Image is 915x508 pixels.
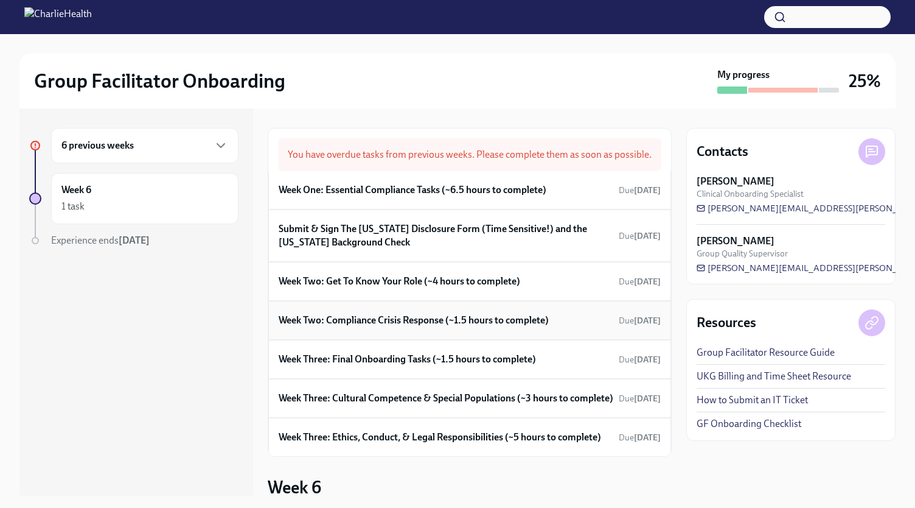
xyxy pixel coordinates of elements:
[119,235,150,246] strong: [DATE]
[634,185,661,196] strong: [DATE]
[279,353,536,366] h6: Week Three: Final Onboarding Tasks (~1.5 hours to complete)
[634,393,661,404] strong: [DATE]
[634,277,661,287] strong: [DATE]
[697,188,804,200] span: Clinical Onboarding Specialist
[619,432,661,443] span: September 8th, 2025 10:00
[61,139,134,152] h6: 6 previous weeks
[619,315,661,326] span: September 1st, 2025 10:00
[29,173,238,224] a: Week 61 task
[279,431,601,444] h6: Week Three: Ethics, Conduct, & Legal Responsibilities (~5 hours to complete)
[619,432,661,443] span: Due
[279,183,546,197] h6: Week One: Essential Compliance Tasks (~6.5 hours to complete)
[279,311,661,330] a: Week Two: Compliance Crisis Response (~1.5 hours to complete)Due[DATE]
[61,183,91,197] h6: Week 6
[697,248,788,259] span: Group Quality Supervisor
[619,231,661,241] span: Due
[279,220,661,252] a: Submit & Sign The [US_STATE] Disclosure Form (Time Sensitive!) and the [US_STATE] Background Chec...
[634,432,661,443] strong: [DATE]
[619,185,661,196] span: Due
[24,7,92,27] img: CharlieHealth
[279,392,613,405] h6: Week Three: Cultural Competence & Special Populations (~3 hours to complete)
[634,231,661,241] strong: [DATE]
[279,272,661,291] a: Week Two: Get To Know Your Role (~4 hours to complete)Due[DATE]
[279,275,520,288] h6: Week Two: Get To Know Your Role (~4 hours to complete)
[849,70,881,92] h3: 25%
[697,235,774,248] strong: [PERSON_NAME]
[61,200,85,213] div: 1 task
[634,355,661,365] strong: [DATE]
[51,235,150,246] span: Experience ends
[619,230,661,242] span: August 27th, 2025 10:00
[697,143,748,161] h4: Contacts
[697,346,835,359] a: Group Facilitator Resource Guide
[34,69,285,93] h2: Group Facilitator Onboarding
[619,277,661,287] span: Due
[279,350,661,369] a: Week Three: Final Onboarding Tasks (~1.5 hours to complete)Due[DATE]
[279,314,549,327] h6: Week Two: Compliance Crisis Response (~1.5 hours to complete)
[279,181,661,199] a: Week One: Essential Compliance Tasks (~6.5 hours to complete)Due[DATE]
[278,138,661,171] div: You have overdue tasks from previous weeks. Please complete them as soon as possible.
[697,370,851,383] a: UKG Billing and Time Sheet Resource
[717,68,770,82] strong: My progress
[51,128,238,163] div: 6 previous weeks
[697,175,774,188] strong: [PERSON_NAME]
[634,316,661,326] strong: [DATE]
[697,314,756,332] h4: Resources
[268,476,321,498] h3: Week 6
[619,355,661,365] span: Due
[619,276,661,288] span: September 1st, 2025 10:00
[279,389,661,407] a: Week Three: Cultural Competence & Special Populations (~3 hours to complete)Due[DATE]
[279,428,661,446] a: Week Three: Ethics, Conduct, & Legal Responsibilities (~5 hours to complete)Due[DATE]
[697,417,801,431] a: GF Onboarding Checklist
[619,316,661,326] span: Due
[697,393,808,407] a: How to Submit an IT Ticket
[619,354,661,365] span: September 6th, 2025 10:00
[279,222,614,249] h6: Submit & Sign The [US_STATE] Disclosure Form (Time Sensitive!) and the [US_STATE] Background Check
[619,393,661,404] span: September 8th, 2025 10:00
[619,393,661,404] span: Due
[619,185,661,196] span: August 25th, 2025 10:00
